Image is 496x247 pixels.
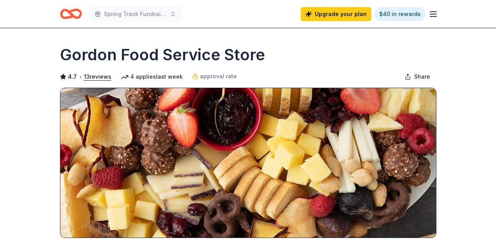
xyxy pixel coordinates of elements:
[68,72,77,81] span: 4.7
[200,72,237,81] span: approval rate
[192,72,237,81] a: approval rate
[121,72,183,81] div: 4 applies last week
[60,5,82,23] a: Home
[60,44,265,66] h1: Gordon Food Service Store
[84,72,111,81] button: 13reviews
[88,6,182,22] button: Spring Track Fundraiser- Bowling Party
[60,88,436,238] img: Image for Gordon Food Service Store
[398,69,436,85] button: Share
[301,7,371,21] a: Upgrade your plan
[414,72,430,81] span: Share
[374,7,425,21] a: $40 in rewards
[104,9,167,19] span: Spring Track Fundraiser- Bowling Party
[79,74,82,80] span: •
